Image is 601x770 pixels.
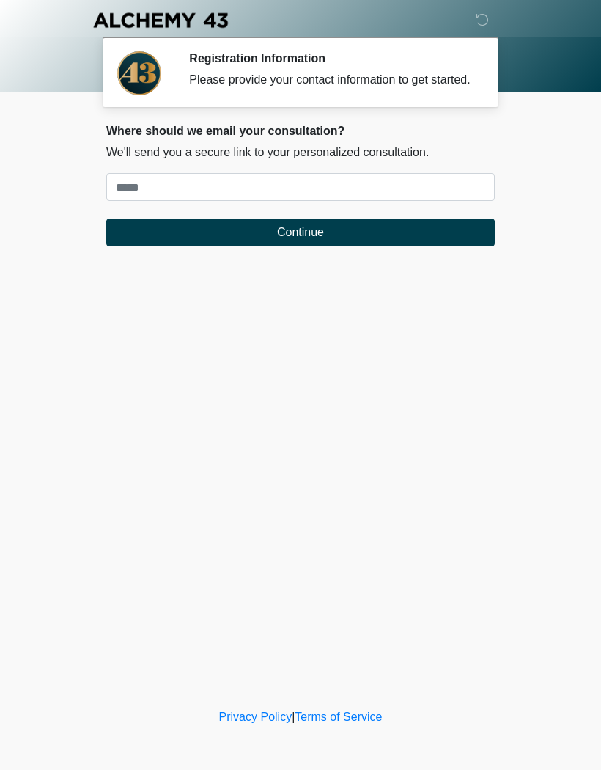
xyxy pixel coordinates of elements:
[189,51,473,65] h2: Registration Information
[219,711,292,723] a: Privacy Policy
[92,11,229,29] img: Alchemy 43 Logo
[106,219,495,246] button: Continue
[106,124,495,138] h2: Where should we email your consultation?
[106,144,495,161] p: We'll send you a secure link to your personalized consultation.
[295,711,382,723] a: Terms of Service
[292,711,295,723] a: |
[189,71,473,89] div: Please provide your contact information to get started.
[117,51,161,95] img: Agent Avatar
